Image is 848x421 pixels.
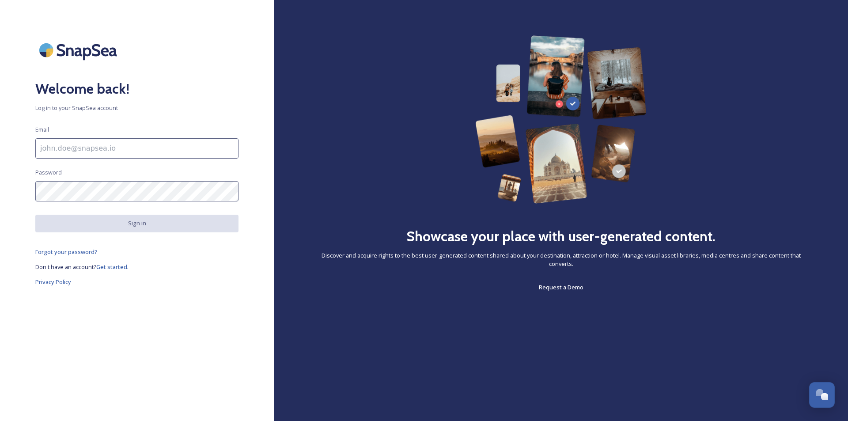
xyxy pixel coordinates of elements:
[35,104,238,112] span: Log in to your SnapSea account
[35,278,71,286] span: Privacy Policy
[35,277,238,287] a: Privacy Policy
[96,263,129,271] span: Get started.
[406,226,715,247] h2: Showcase your place with user-generated content.
[35,263,96,271] span: Don't have an account?
[35,125,49,134] span: Email
[35,262,238,272] a: Don't have an account?Get started.
[809,382,835,408] button: Open Chat
[35,35,124,65] img: SnapSea Logo
[35,248,98,256] span: Forgot your password?
[35,215,238,232] button: Sign in
[35,78,238,99] h2: Welcome back!
[539,283,583,291] span: Request a Demo
[35,168,62,177] span: Password
[35,138,238,159] input: john.doe@snapsea.io
[35,247,238,257] a: Forgot your password?
[309,251,813,268] span: Discover and acquire rights to the best user-generated content shared about your destination, att...
[475,35,647,204] img: 63b42ca75bacad526042e722_Group%20154-p-800.png
[539,282,583,292] a: Request a Demo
